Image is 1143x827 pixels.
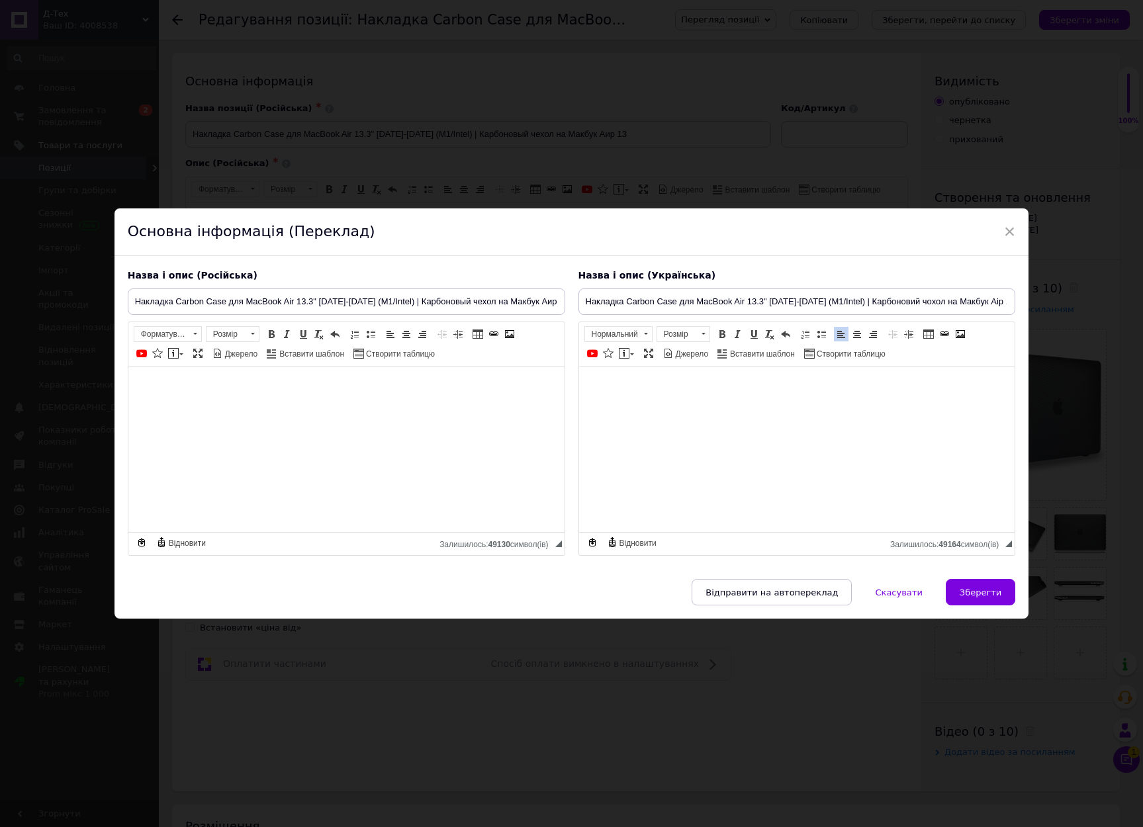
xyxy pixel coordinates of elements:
[502,327,517,341] a: Зображення
[280,327,295,341] a: Курсив (⌘+I)
[921,327,936,341] a: Таблиця
[601,346,616,361] a: Вставити іконку
[585,535,600,550] a: Зробити резервну копію зараз
[953,327,968,341] a: Зображення
[875,588,922,597] span: Скасувати
[850,327,864,341] a: По центру
[585,327,639,341] span: Нормальний
[937,327,952,341] a: Вставити/Редагувати посилання (⌘+L)
[747,327,761,341] a: Підкреслений (⌘+U)
[312,327,326,341] a: Видалити форматування
[154,535,208,550] a: Відновити
[296,327,310,341] a: Підкреслений (⌘+U)
[363,327,378,341] a: Вставити/видалити маркований список
[206,326,259,342] a: Розмір
[383,327,398,341] a: По лівому краю
[657,326,710,342] a: Розмір
[641,346,656,361] a: Максимізувати
[890,537,1005,549] div: Кiлькiсть символiв
[834,327,848,341] a: По лівому краю
[578,270,716,281] span: Назва і опис (Українська)
[1005,541,1012,547] span: Потягніть для зміни розмірів
[946,579,1015,605] button: Зберегти
[134,327,189,341] span: Форматування
[555,541,562,547] span: Потягніть для зміни розмірів
[617,538,657,549] span: Відновити
[223,349,258,360] span: Джерело
[210,346,260,361] a: Джерело
[128,367,565,532] iframe: Редактор, AB6F78F7-9E1B-4FB7-81DA-59CB009DCD6E
[415,327,430,341] a: По правому краю
[731,327,745,341] a: Курсив (⌘+I)
[802,346,888,361] a: Створити таблицю
[715,346,797,361] a: Вставити шаблон
[728,349,795,360] span: Вставити шаблон
[351,346,437,361] a: Створити таблицю
[901,327,916,341] a: Збільшити відступ
[264,327,279,341] a: Жирний (⌘+B)
[692,579,852,605] button: Відправити на автопереклад
[814,327,829,341] a: Вставити/видалити маркований список
[488,540,510,549] span: 49130
[617,346,636,361] a: Вставити повідомлення
[778,327,793,341] a: Повернути (⌘+Z)
[674,349,709,360] span: Джерело
[364,349,435,360] span: Створити таблицю
[150,346,165,361] a: Вставити іконку
[715,327,729,341] a: Жирний (⌘+B)
[114,208,1029,256] div: Основна інформація (Переклад)
[1004,220,1016,243] span: ×
[861,579,936,605] button: Скасувати
[265,346,346,361] a: Вставити шаблон
[579,367,1015,532] iframe: Редактор, FF70A3D5-B402-4B64-9F3E-D869729349BA
[399,327,414,341] a: По центру
[585,346,600,361] a: Додати відео з YouTube
[451,327,465,341] a: Збільшити відступ
[206,327,246,341] span: Розмір
[166,346,185,361] a: Вставити повідомлення
[706,588,838,597] span: Відправити на автопереклад
[584,326,653,342] a: Нормальний
[866,327,880,341] a: По правому краю
[605,535,659,550] a: Відновити
[134,326,202,342] a: Форматування
[128,270,257,281] span: Назва і опис (Російська)
[167,538,206,549] span: Відновити
[435,327,449,341] a: Зменшити відступ
[347,327,362,341] a: Вставити/видалити нумерований список
[938,540,960,549] span: 49164
[657,327,697,341] span: Розмір
[134,346,149,361] a: Додати відео з YouTube
[661,346,711,361] a: Джерело
[886,327,900,341] a: Зменшити відступ
[815,349,886,360] span: Створити таблицю
[798,327,813,341] a: Вставити/видалити нумерований список
[191,346,205,361] a: Максимізувати
[762,327,777,341] a: Видалити форматування
[328,327,342,341] a: Повернути (⌘+Z)
[960,588,1001,597] span: Зберегти
[471,327,485,341] a: Таблиця
[439,537,555,549] div: Кiлькiсть символiв
[134,535,149,550] a: Зробити резервну копію зараз
[277,349,344,360] span: Вставити шаблон
[486,327,501,341] a: Вставити/Редагувати посилання (⌘+L)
